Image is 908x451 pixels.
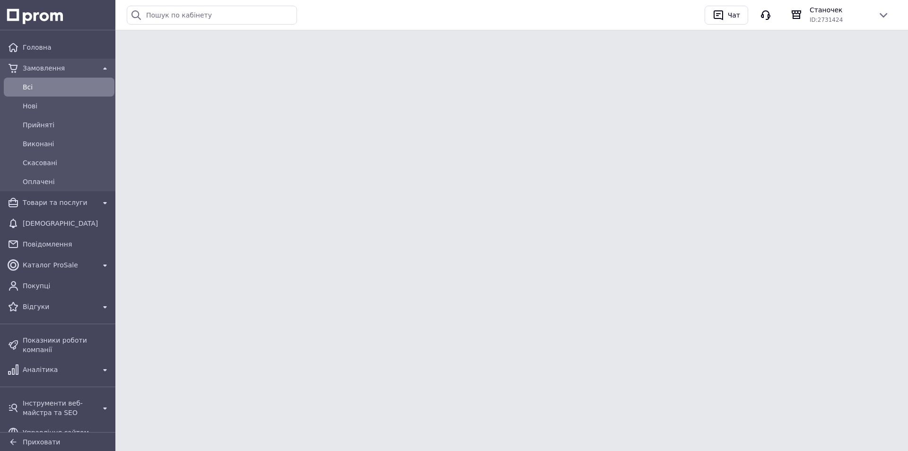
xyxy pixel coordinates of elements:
span: [DEMOGRAPHIC_DATA] [23,219,111,228]
span: ID: 2731424 [810,17,843,23]
span: Скасовані [23,158,111,168]
span: Станочек [810,5,870,15]
span: Приховати [23,438,60,446]
span: Замовлення [23,63,96,73]
input: Пошук по кабінету [127,6,297,25]
span: Нові [23,101,111,111]
span: Товари та послуги [23,198,96,207]
span: Управління сайтом [23,428,96,437]
button: Чат [705,6,748,25]
span: Відгуки [23,302,96,311]
span: Оплачені [23,177,111,186]
span: Виконані [23,139,111,149]
span: Головна [23,43,111,52]
span: Інструменти веб-майстра та SEO [23,398,96,417]
span: Аналітика [23,365,96,374]
div: Чат [726,8,742,22]
span: Показники роботи компанії [23,336,111,354]
span: Покупці [23,281,111,291]
span: Каталог ProSale [23,260,96,270]
span: Повідомлення [23,239,111,249]
span: Прийняті [23,120,111,130]
span: Всi [23,82,111,92]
